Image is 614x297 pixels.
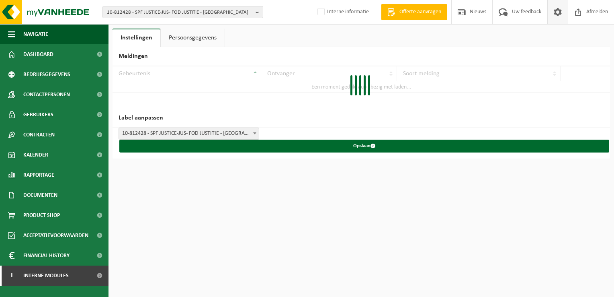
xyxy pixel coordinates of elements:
a: Instellingen [113,29,160,47]
h2: Meldingen [113,47,610,66]
label: Interne informatie [316,6,369,18]
span: Navigatie [23,24,48,44]
span: Product Shop [23,205,60,225]
button: Opslaan [119,140,609,153]
a: Persoonsgegevens [161,29,225,47]
span: Documenten [23,185,57,205]
span: Acceptatievoorwaarden [23,225,88,245]
span: I [8,266,15,286]
span: Interne modules [23,266,69,286]
span: 10-812428 - SPF JUSTICE-JUS- FOD JUSTITIE - BRUXELLES [119,128,259,140]
button: 10-812428 - SPF JUSTICE-JUS- FOD JUSTITIE - [GEOGRAPHIC_DATA] [102,6,263,18]
span: 10-812428 - SPF JUSTICE-JUS- FOD JUSTITIE - BRUXELLES [119,128,259,139]
span: Offerte aanvragen [397,8,443,16]
span: Dashboard [23,44,53,64]
h2: Label aanpassen [113,109,610,128]
span: Bedrijfsgegevens [23,64,70,85]
span: Kalender [23,145,48,165]
span: Contracten [23,125,55,145]
a: Offerte aanvragen [381,4,447,20]
span: Rapportage [23,165,54,185]
span: Contactpersonen [23,85,70,105]
span: Gebruikers [23,105,53,125]
span: Financial History [23,245,70,266]
span: 10-812428 - SPF JUSTICE-JUS- FOD JUSTITIE - [GEOGRAPHIC_DATA] [107,6,252,19]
